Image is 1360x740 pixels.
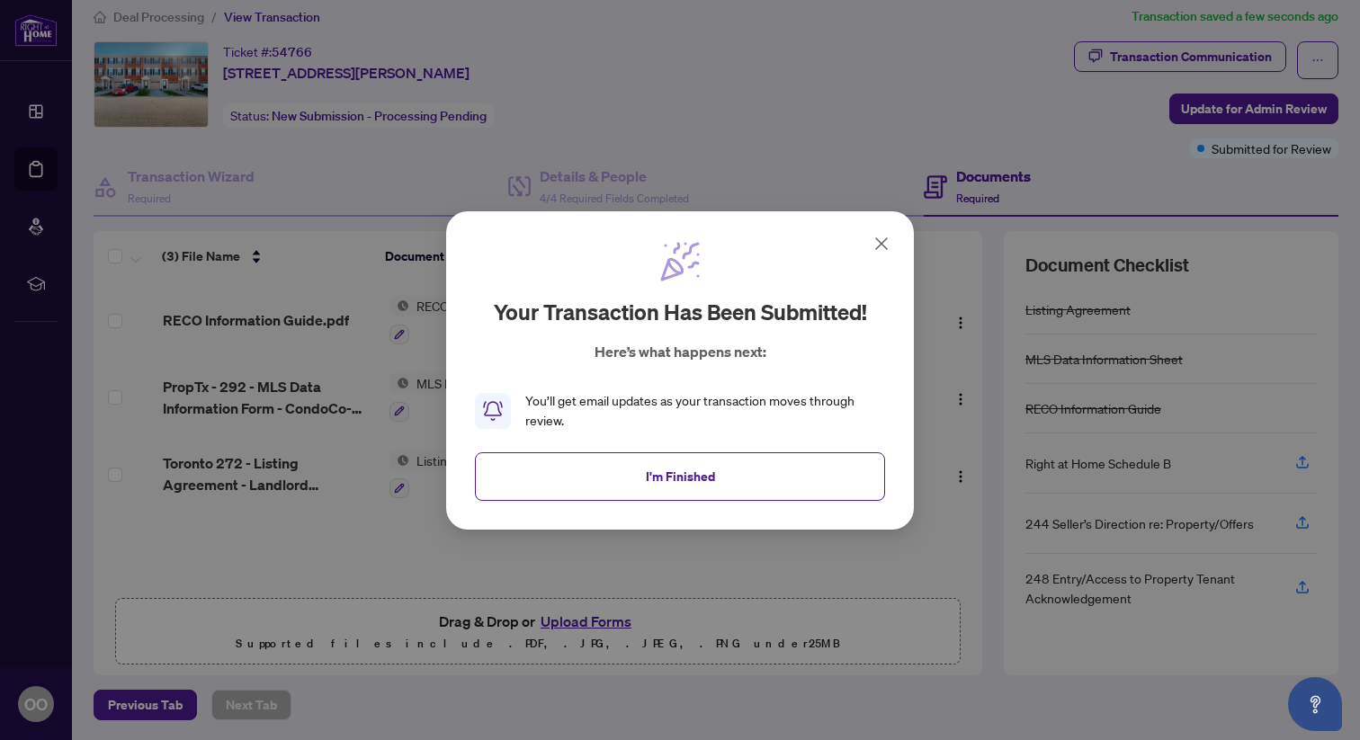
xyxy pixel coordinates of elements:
h2: Your transaction has been submitted! [494,298,867,326]
button: I'm Finished [475,451,885,500]
p: Here’s what happens next: [595,341,766,362]
button: Open asap [1288,677,1342,731]
div: You’ll get email updates as your transaction moves through review. [525,391,885,431]
span: I'm Finished [646,461,715,490]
